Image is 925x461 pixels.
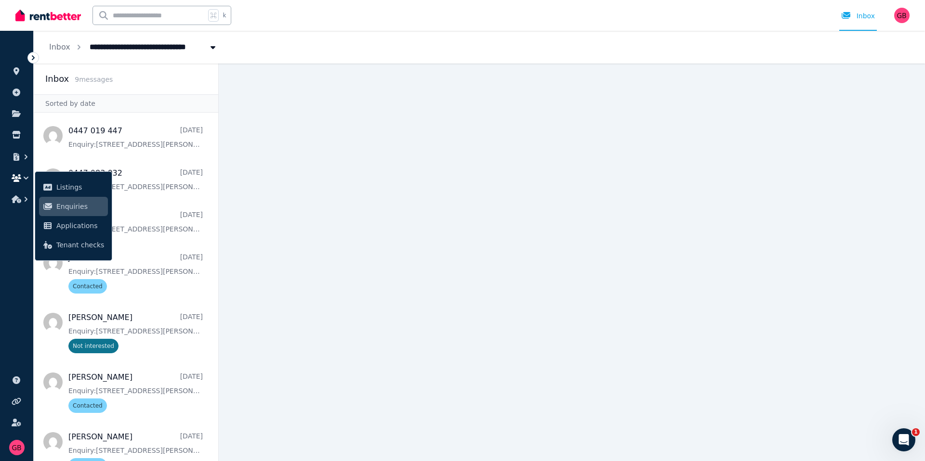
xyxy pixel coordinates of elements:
[68,167,203,192] a: 0447 083 032[DATE]Enquiry:[STREET_ADDRESS][PERSON_NAME].
[39,197,108,216] a: Enquiries
[45,72,69,86] h2: Inbox
[75,76,113,83] span: 9 message s
[49,42,70,51] a: Inbox
[56,201,104,212] span: Enquiries
[68,371,203,413] a: [PERSON_NAME][DATE]Enquiry:[STREET_ADDRESS][PERSON_NAME].Contacted
[841,11,875,21] div: Inbox
[892,428,915,451] iframe: Intercom live chat
[894,8,910,23] img: Georga Brown
[34,31,233,64] nav: Breadcrumb
[39,216,108,235] a: Applications
[56,239,104,251] span: Tenant checks
[68,210,203,234] a: Jordan[DATE]Enquiry:[STREET_ADDRESS][PERSON_NAME].
[39,235,108,255] a: Tenant checks
[223,12,226,19] span: k
[68,312,203,353] a: [PERSON_NAME][DATE]Enquiry:[STREET_ADDRESS][PERSON_NAME].Not interested
[68,125,203,149] a: 0447 019 447[DATE]Enquiry:[STREET_ADDRESS][PERSON_NAME].
[68,252,203,294] a: Jordan[DATE]Enquiry:[STREET_ADDRESS][PERSON_NAME].Contacted
[56,220,104,231] span: Applications
[34,94,218,113] div: Sorted by date
[912,428,920,436] span: 1
[15,8,81,23] img: RentBetter
[56,181,104,193] span: Listings
[34,113,218,461] nav: Message list
[9,440,25,455] img: Georga Brown
[39,178,108,197] a: Listings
